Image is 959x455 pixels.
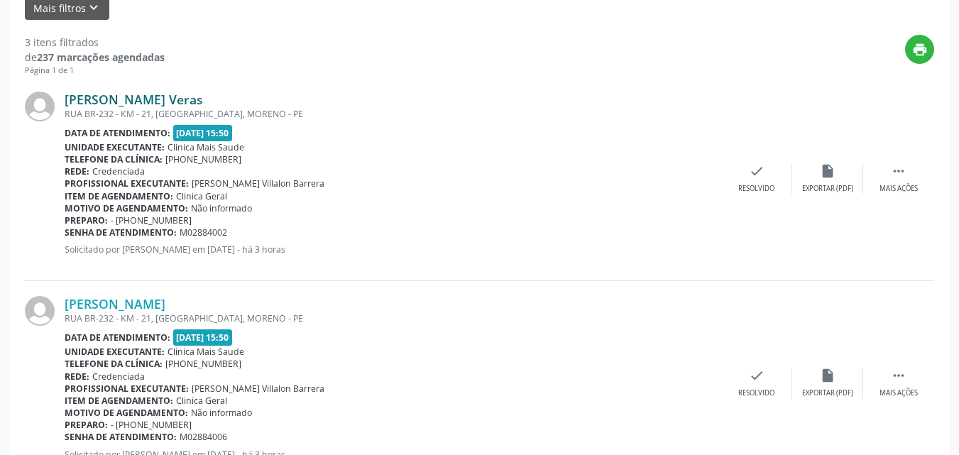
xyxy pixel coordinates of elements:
[65,141,165,153] b: Unidade executante:
[65,226,177,239] b: Senha de atendimento:
[176,190,227,202] span: Clinica Geral
[65,127,170,139] b: Data de atendimento:
[176,395,227,407] span: Clinica Geral
[879,184,918,194] div: Mais ações
[165,153,241,165] span: [PHONE_NUMBER]
[65,202,188,214] b: Motivo de agendamento:
[912,42,928,57] i: print
[65,395,173,407] b: Item de agendamento:
[65,92,203,107] a: [PERSON_NAME] Veras
[65,312,721,324] div: RUA BR-232 - KM - 21, [GEOGRAPHIC_DATA], MORENO - PE
[820,368,835,383] i: insert_drive_file
[111,214,192,226] span: - [PHONE_NUMBER]
[37,50,165,64] strong: 237 marcações agendadas
[92,165,145,177] span: Credenciada
[65,296,165,312] a: [PERSON_NAME]
[25,65,165,77] div: Página 1 de 1
[65,407,188,419] b: Motivo de agendamento:
[111,419,192,431] span: - [PHONE_NUMBER]
[173,125,233,141] span: [DATE] 15:50
[879,388,918,398] div: Mais ações
[749,163,765,179] i: check
[802,388,853,398] div: Exportar (PDF)
[905,35,934,64] button: print
[65,165,89,177] b: Rede:
[65,177,189,190] b: Profissional executante:
[65,371,89,383] b: Rede:
[65,358,163,370] b: Telefone da clínica:
[65,190,173,202] b: Item de agendamento:
[25,50,165,65] div: de
[65,331,170,344] b: Data de atendimento:
[25,296,55,326] img: img
[738,184,774,194] div: Resolvido
[65,383,189,395] b: Profissional executante:
[891,163,906,179] i: 
[820,163,835,179] i: insert_drive_file
[191,407,252,419] span: Não informado
[92,371,145,383] span: Credenciada
[168,141,244,153] span: Clinica Mais Saude
[25,92,55,121] img: img
[65,214,108,226] b: Preparo:
[192,383,324,395] span: [PERSON_NAME] Villalon Barrera
[738,388,774,398] div: Resolvido
[25,35,165,50] div: 3 itens filtrados
[191,202,252,214] span: Não informado
[891,368,906,383] i: 
[180,431,227,443] span: M02884006
[65,108,721,120] div: RUA BR-232 - KM - 21, [GEOGRAPHIC_DATA], MORENO - PE
[65,431,177,443] b: Senha de atendimento:
[168,346,244,358] span: Clinica Mais Saude
[65,346,165,358] b: Unidade executante:
[749,368,765,383] i: check
[65,153,163,165] b: Telefone da clínica:
[173,329,233,346] span: [DATE] 15:50
[180,226,227,239] span: M02884002
[65,419,108,431] b: Preparo:
[802,184,853,194] div: Exportar (PDF)
[165,358,241,370] span: [PHONE_NUMBER]
[65,243,721,256] p: Solicitado por [PERSON_NAME] em [DATE] - há 3 horas
[192,177,324,190] span: [PERSON_NAME] Villalon Barrera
